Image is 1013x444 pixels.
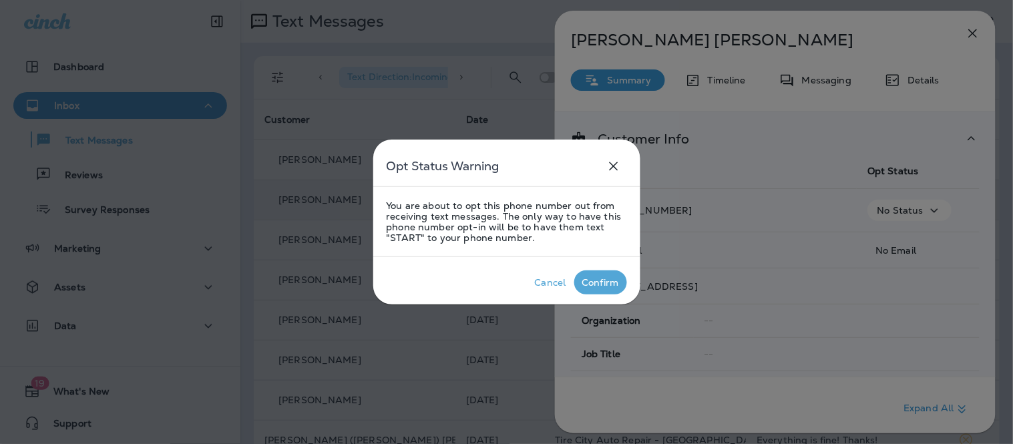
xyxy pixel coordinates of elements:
p: You are about to opt this phone number out from receiving text messages. The only way to have thi... [387,200,627,243]
h5: Opt Status Warning [387,156,499,177]
div: Confirm [582,277,619,288]
div: Cancel [535,277,566,288]
button: Cancel [527,270,574,294]
button: Confirm [574,270,627,294]
button: close [600,153,627,180]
